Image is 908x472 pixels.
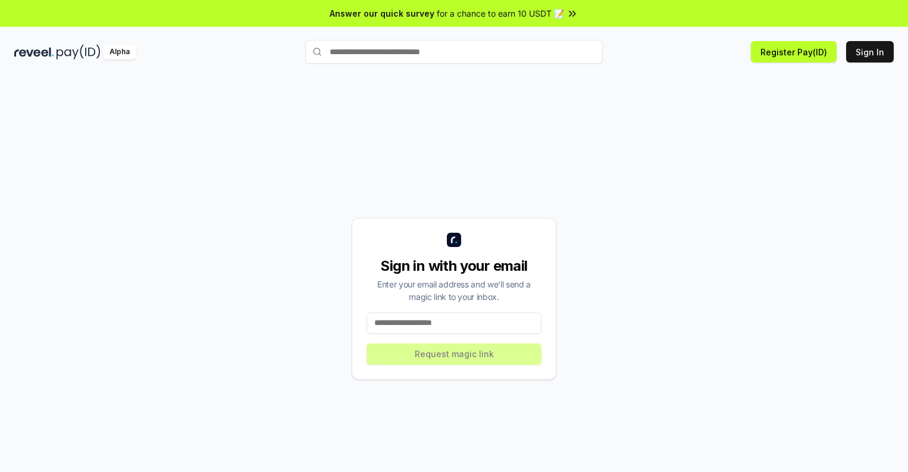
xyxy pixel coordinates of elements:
div: Enter your email address and we’ll send a magic link to your inbox. [367,278,541,303]
span: for a chance to earn 10 USDT 📝 [437,7,564,20]
img: logo_small [447,233,461,247]
button: Register Pay(ID) [751,41,837,62]
button: Sign In [846,41,894,62]
span: Answer our quick survey [330,7,434,20]
img: reveel_dark [14,45,54,60]
div: Sign in with your email [367,257,541,276]
div: Alpha [103,45,136,60]
img: pay_id [57,45,101,60]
